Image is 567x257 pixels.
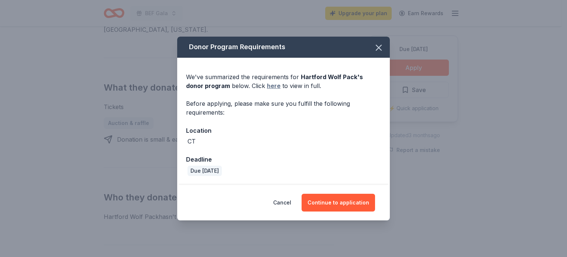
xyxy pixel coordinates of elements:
[267,81,281,90] a: here
[188,166,222,176] div: Due [DATE]
[177,37,390,58] div: Donor Program Requirements
[302,194,375,212] button: Continue to application
[186,155,381,164] div: Deadline
[186,72,381,90] div: We've summarized the requirements for below. Click to view in full.
[273,194,291,212] button: Cancel
[186,99,381,117] div: Before applying, please make sure you fulfill the following requirements:
[186,126,381,135] div: Location
[188,137,196,146] div: CT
